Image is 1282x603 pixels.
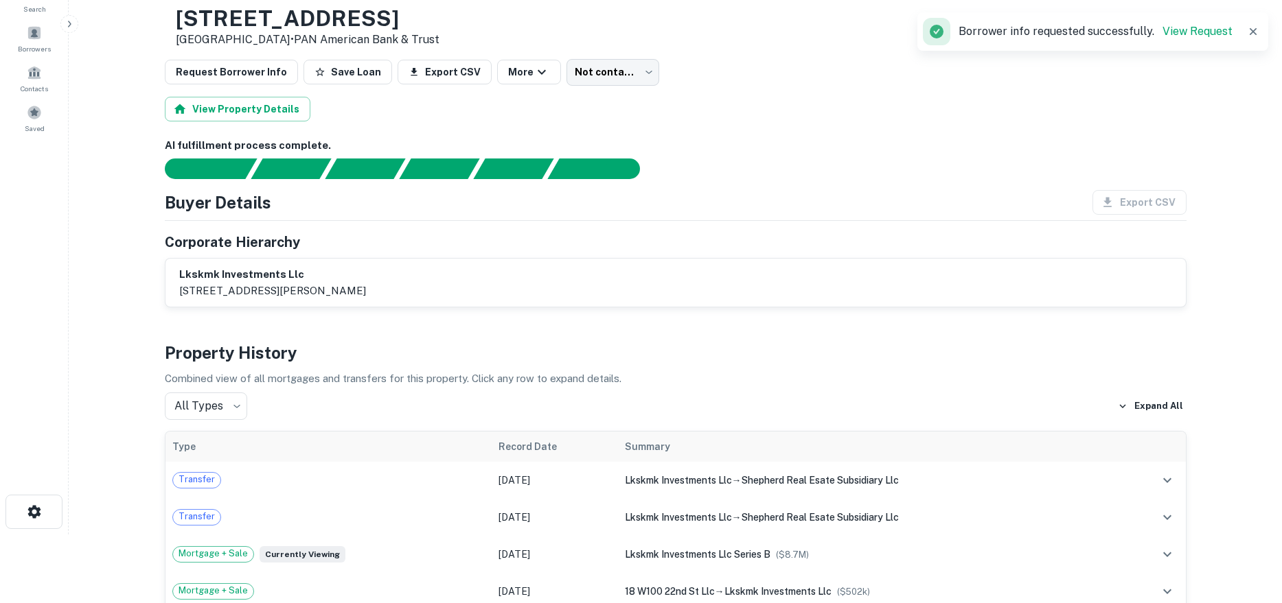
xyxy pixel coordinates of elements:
div: Your request is received and processing... [251,158,331,179]
span: Contacts [21,83,48,94]
span: shepherd real esate subsidiary llc [742,512,899,523]
span: lkskmk investments llc [625,512,732,523]
span: Currently viewing [260,546,345,563]
span: Transfer [173,473,220,486]
button: expand row [1156,580,1179,603]
span: ($ 8.7M ) [776,549,809,560]
h4: Property History [165,340,1187,365]
a: Borrowers [4,20,65,57]
span: Borrowers [18,43,51,54]
h3: [STREET_ADDRESS] [176,5,439,32]
div: Principals found, still searching for contact information. This may take time... [473,158,553,179]
span: Search [23,3,46,14]
span: Saved [25,123,45,134]
h6: lkskmk investments llc [179,267,366,283]
div: Not contacted [566,59,659,85]
span: Transfer [173,510,220,523]
span: lkskmk investments llc [724,586,832,597]
span: lkskmk investments llc [625,475,732,486]
button: expand row [1156,506,1179,529]
td: [DATE] [492,462,618,499]
td: [DATE] [492,536,618,573]
button: View Property Details [165,97,310,121]
h4: Buyer Details [165,190,271,215]
p: [STREET_ADDRESS][PERSON_NAME] [179,283,366,299]
th: Record Date [492,431,618,462]
span: ($ 502k ) [837,587,870,597]
iframe: Chat Widget [1213,493,1282,559]
span: lkskmk investments llc series b [625,549,770,560]
div: AI fulfillment process complete. [548,158,656,179]
button: Export CSV [398,60,492,84]
div: Sending borrower request to AI... [148,158,251,179]
div: Principals found, AI now looking for contact information... [399,158,479,179]
span: Mortgage + Sale [173,584,253,598]
button: Save Loan [304,60,392,84]
p: Combined view of all mortgages and transfers for this property. Click any row to expand details. [165,370,1187,387]
div: → [625,473,1114,488]
h6: AI fulfillment process complete. [165,138,1187,154]
div: Documents found, AI parsing details... [325,158,405,179]
a: PAN American Bank & Trust [294,33,439,46]
button: More [497,60,561,84]
button: expand row [1156,543,1179,566]
th: Summary [618,431,1121,462]
span: shepherd real esate subsidiary llc [742,475,899,486]
button: expand row [1156,469,1179,492]
div: → [625,584,1114,599]
div: → [625,510,1114,525]
button: Request Borrower Info [165,60,298,84]
button: Expand All [1114,396,1187,416]
p: [GEOGRAPHIC_DATA] • [176,32,439,48]
p: Borrower info requested successfully. [959,23,1233,40]
span: Mortgage + Sale [173,547,253,560]
a: Saved [4,99,65,137]
span: 18 w100 22nd st llc [625,586,715,597]
td: [DATE] [492,499,618,536]
th: Type [165,431,492,462]
a: Contacts [4,60,65,97]
div: All Types [165,392,247,420]
h5: Corporate Hierarchy [165,232,300,252]
a: View Request [1163,25,1233,38]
